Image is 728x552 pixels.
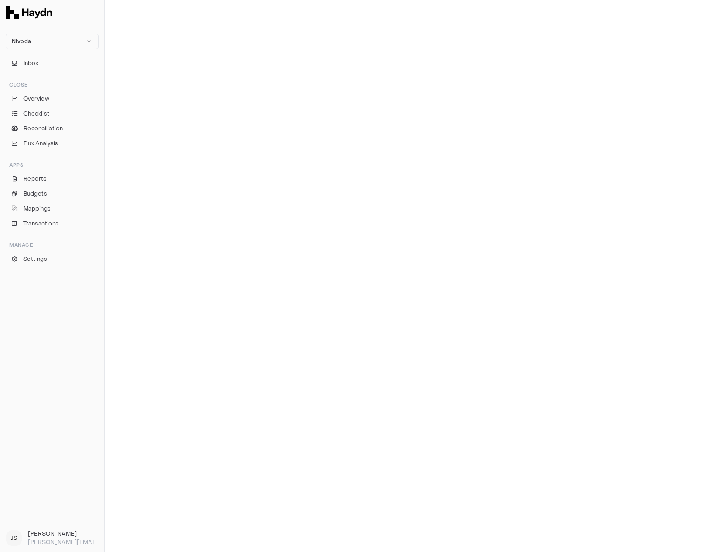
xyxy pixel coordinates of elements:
[23,59,38,68] span: Inbox
[6,172,99,185] a: Reports
[6,122,99,135] a: Reconciliation
[6,157,99,172] div: Apps
[6,34,99,49] button: Nivoda
[6,92,99,105] a: Overview
[6,530,22,546] span: JS
[23,204,51,213] span: Mappings
[28,538,99,546] p: [PERSON_NAME][EMAIL_ADDRESS][DOMAIN_NAME]
[28,530,99,538] h3: [PERSON_NAME]
[12,38,31,45] span: Nivoda
[6,107,99,120] a: Checklist
[6,57,99,70] button: Inbox
[23,124,63,133] span: Reconciliation
[6,187,99,200] a: Budgets
[23,109,49,118] span: Checklist
[23,219,59,228] span: Transactions
[6,202,99,215] a: Mappings
[6,252,99,266] a: Settings
[23,175,47,183] span: Reports
[6,217,99,230] a: Transactions
[23,190,47,198] span: Budgets
[23,139,58,148] span: Flux Analysis
[6,77,99,92] div: Close
[6,6,52,19] img: Haydn Logo
[23,95,49,103] span: Overview
[23,255,47,263] span: Settings
[6,238,99,252] div: Manage
[6,137,99,150] a: Flux Analysis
